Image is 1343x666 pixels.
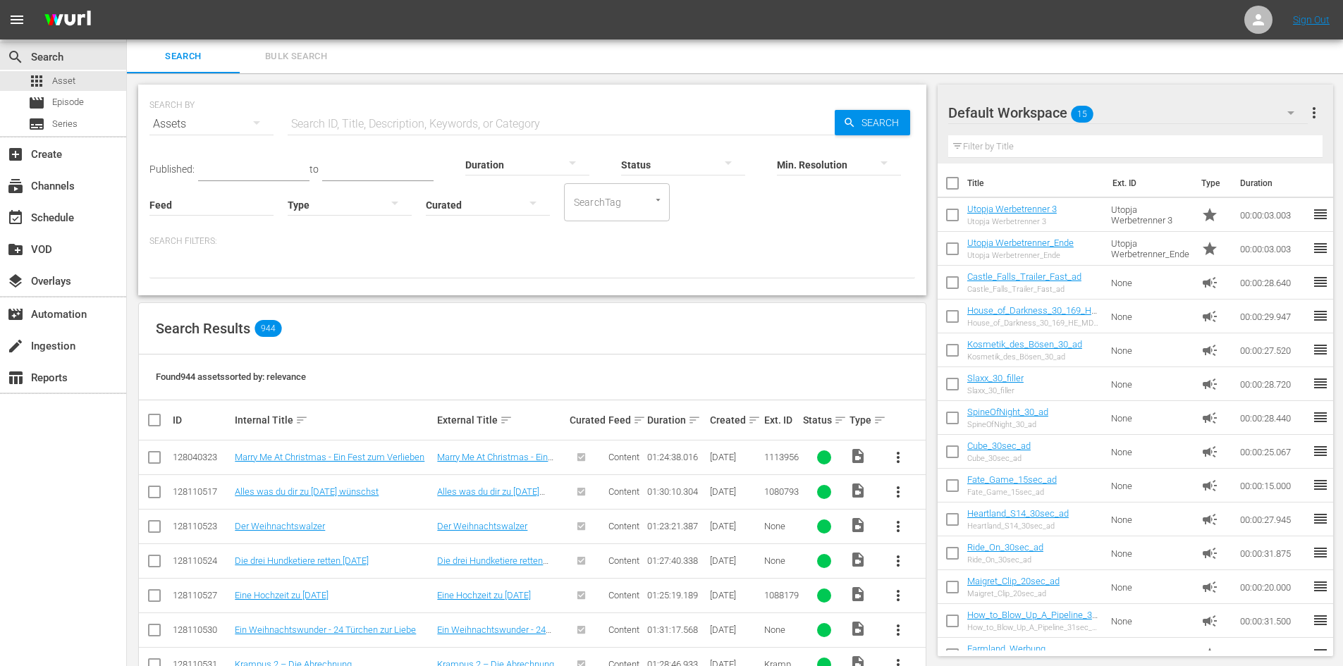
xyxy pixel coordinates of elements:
span: 15 [1071,99,1093,129]
div: How_to_Blow_Up_A_Pipeline_31sec_ad [967,623,1100,632]
a: Der Weihnachtswalzer [235,521,325,531]
span: Video [850,620,866,637]
span: 1088179 [764,590,799,600]
span: reorder [1312,646,1329,662]
span: Episode [28,94,45,111]
span: reorder [1312,341,1329,358]
span: Channels [7,178,24,195]
div: 01:24:38.016 [647,452,705,462]
p: Search Filters: [149,235,915,247]
span: Episode [52,95,84,109]
span: Ad [1201,376,1218,393]
span: Search Results [156,320,250,337]
td: None [1105,367,1196,401]
span: Video [850,517,866,534]
span: Schedule [7,209,24,226]
div: 128040323 [173,452,231,462]
td: 00:00:27.945 [1234,502,1312,536]
span: Automation [7,306,24,323]
div: Utopja Werbetrenner_Ende [967,251,1074,260]
button: more_vert [881,544,915,578]
div: Ext. ID [764,414,799,426]
span: Search [7,49,24,66]
span: Ad [1201,409,1218,426]
span: Ad [1201,308,1218,325]
a: How_to_Blow_Up_A_Pipeline_31sec_ad [967,610,1098,631]
span: sort [500,414,513,426]
div: Internal Title [235,412,433,428]
td: None [1105,536,1196,570]
span: Create [7,146,24,163]
span: Ad [1201,443,1218,460]
img: ans4CAIJ8jUAAAAAAAAAAAAAAAAAAAAAAAAgQb4GAAAAAAAAAAAAAAAAAAAAAAAAJMjXAAAAAAAAAAAAAAAAAAAAAAAAgAT5G... [34,4,102,37]
td: 00:00:28.440 [1234,401,1312,435]
span: reorder [1312,612,1329,629]
span: Promo [1201,646,1218,663]
div: Heartland_S14_30sec_ad [967,522,1069,531]
td: None [1105,570,1196,604]
span: Ad [1201,579,1218,596]
span: Content [608,486,639,497]
td: None [1105,502,1196,536]
span: Series [52,117,78,131]
td: 00:00:27.520 [1234,333,1312,367]
td: None [1105,300,1196,333]
div: 01:31:17.568 [647,624,705,635]
div: Feed [608,412,643,428]
a: Der Weihnachtswalzer [437,521,527,531]
div: External Title [437,412,565,428]
div: 01:27:40.338 [647,555,705,566]
span: 944 [255,320,281,337]
div: Utopja Werbetrenner 3 [967,217,1057,226]
span: Search [856,110,910,135]
a: Castle_Falls_Trailer_Fast_ad [967,271,1081,282]
span: reorder [1312,206,1329,223]
div: 128110530 [173,624,231,635]
a: Eine Hochzeit zu [DATE] [437,590,531,600]
a: Farmland_Werbung [967,643,1045,654]
div: House_of_Darkness_30_169_HE_MD_Ad [967,319,1100,328]
td: Utopja Werbetrenner_Ende [1105,232,1196,266]
span: Asset [28,73,45,90]
a: Ein Weihnachtswunder - 24 Türchen zur Liebe [437,624,551,646]
span: reorder [1312,510,1329,527]
div: Kosmetik_des_Bösen_30_ad [967,352,1082,362]
span: more_vert [890,587,907,604]
span: sort [688,414,701,426]
span: Ad [1201,274,1218,291]
a: SpineOfNight_30_ad [967,407,1048,417]
div: None [764,624,799,635]
span: reorder [1312,307,1329,324]
div: Curated [570,414,604,426]
span: Reports [7,369,24,386]
div: ID [173,414,231,426]
span: Content [608,452,639,462]
td: None [1105,604,1196,638]
td: 00:00:20.000 [1234,570,1312,604]
span: reorder [1312,443,1329,460]
a: Sign Out [1293,14,1330,25]
span: Ad [1201,511,1218,528]
div: Type [850,412,876,428]
a: Alles was du dir zu [DATE] wünschst [235,486,379,497]
th: Title [967,164,1104,203]
td: 00:00:29.947 [1234,300,1312,333]
a: Utopja Werbetrenner 3 [967,204,1057,214]
a: Heartland_S14_30sec_ad [967,508,1069,519]
div: Slaxx_30_filler [967,386,1024,395]
a: Alles was du dir zu [DATE] wünschst [437,486,545,507]
span: sort [873,414,886,426]
span: Video [850,482,866,499]
th: Duration [1232,164,1316,203]
a: Eine Hochzeit zu [DATE] [235,590,329,600]
div: None [764,521,799,531]
span: 1080793 [764,486,799,497]
div: Duration [647,412,705,428]
div: 01:23:21.387 [647,521,705,531]
div: Assets [149,104,274,144]
span: Ad [1201,545,1218,562]
span: Content [608,624,639,635]
span: more_vert [1306,104,1323,121]
span: 1113956 [764,452,799,462]
button: more_vert [1306,96,1323,130]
